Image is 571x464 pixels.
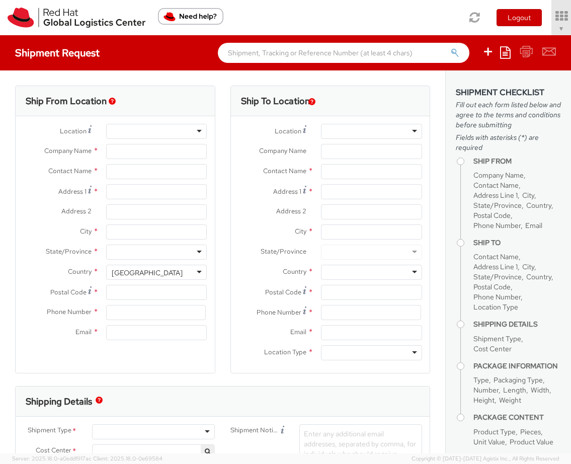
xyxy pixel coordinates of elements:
span: Postal Code [50,288,87,296]
span: Phone Number [473,292,521,301]
span: State/Province [46,247,92,256]
span: ▼ [558,25,564,33]
span: Type [473,375,489,384]
span: Phone Number [47,307,92,316]
span: Address 1 [58,187,87,196]
span: Cost Center [36,446,71,457]
span: Fill out each form listed below and agree to the terms and conditions before submitting [456,100,561,130]
span: Packaging Type [494,375,543,384]
span: City [295,227,306,236]
button: Need help? [158,8,223,25]
span: Height [473,396,495,405]
span: Number [473,385,499,395]
span: Phone Number [257,308,301,317]
span: Address 1 [273,187,301,196]
span: Company Name [259,146,306,155]
span: Postal Code [473,211,511,220]
span: Postal Code [473,282,511,291]
span: State/Province [473,272,522,281]
h3: Shipment Checklist [456,88,561,97]
span: Copyright © [DATE]-[DATE] Agistix Inc., All Rights Reserved [412,455,559,463]
span: Email [525,221,542,230]
span: Address Line 1 [473,191,518,200]
h3: Ship To Location [241,96,310,106]
h4: Shipping Details [473,321,561,328]
span: Contact Name [48,167,92,175]
span: Location [60,127,87,135]
h3: Shipping Details [26,397,92,407]
span: Weight [499,396,521,405]
h3: Ship From Location [26,96,107,106]
span: Email [75,328,92,336]
span: Address Line 1 [473,262,518,271]
span: Client: 2025.18.0-0e69584 [93,455,162,462]
div: [GEOGRAPHIC_DATA] [112,268,183,278]
span: Cost Center [473,344,512,353]
span: Country [283,267,306,276]
h4: Shipment Request [15,47,100,58]
span: State/Province [473,201,522,210]
span: Fields with asterisks (*) are required [456,132,561,152]
span: Company Name [473,171,524,180]
span: Country [68,267,92,276]
span: Product Type [473,427,516,436]
span: Product Value [510,437,553,446]
span: Unit Value [473,437,505,446]
span: Width [531,385,549,395]
span: City [80,227,92,236]
span: Address 2 [276,207,306,215]
span: Country [526,201,551,210]
input: Shipment, Tracking or Reference Number (at least 4 chars) [218,43,469,63]
span: City [522,191,534,200]
span: Company Name [44,146,92,155]
span: Phone Number [473,221,521,230]
span: Contact Name [473,252,519,261]
span: City [522,262,534,271]
span: State/Province [261,247,306,256]
span: Postal Code [265,288,301,296]
span: Contact Name [473,181,519,190]
button: Logout [497,9,542,26]
span: Pieces [520,427,541,436]
span: Server: 2025.18.0-a0edd1917ac [12,455,92,462]
h4: Ship From [473,158,561,165]
span: Location [275,127,301,135]
span: Location Type [264,348,306,356]
span: Country [526,272,551,281]
img: rh-logistics-00dfa346123c4ec078e1.svg [8,8,145,28]
span: Location Type [473,302,518,312]
span: Address 2 [61,207,92,215]
h4: Package Information [473,362,561,370]
span: Length [503,385,526,395]
span: Email [290,328,306,336]
h4: Package Content [473,414,561,421]
h4: Ship To [473,239,561,247]
span: Shipment Type [473,334,521,343]
span: Shipment Notification [230,426,281,437]
span: Shipment Type [28,426,71,437]
span: Contact Name [263,167,306,175]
